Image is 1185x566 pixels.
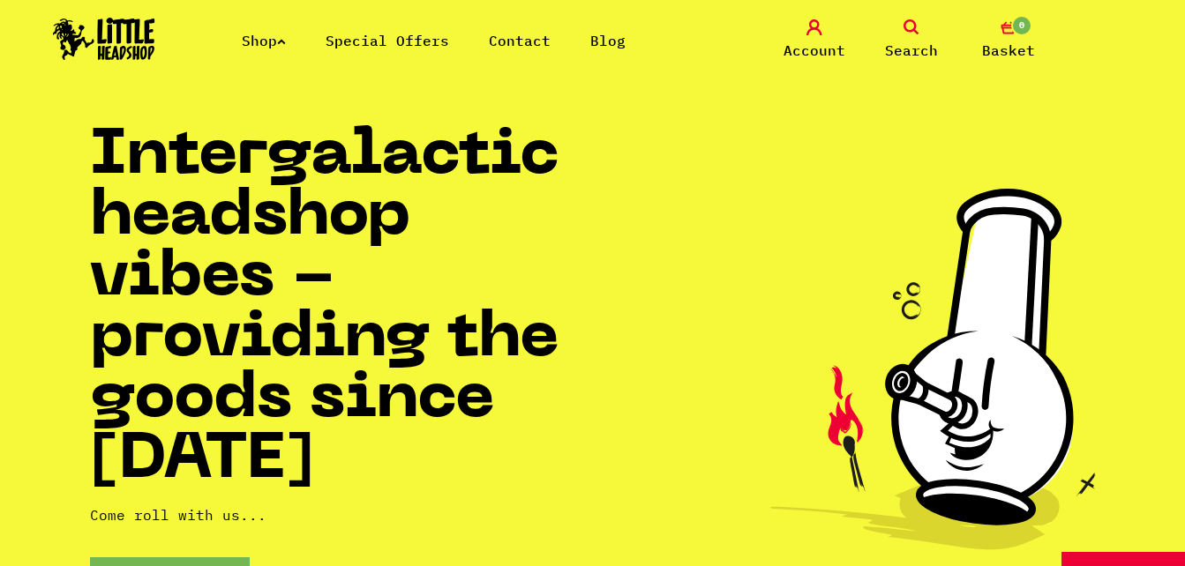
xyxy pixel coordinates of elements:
img: Little Head Shop Logo [53,18,155,60]
span: Search [885,40,938,61]
span: 0 [1011,15,1032,36]
a: Blog [590,32,626,49]
a: Contact [489,32,551,49]
a: Special Offers [326,32,449,49]
a: Shop [242,32,286,49]
h1: Intergalactic headshop vibes - providing the goods since [DATE] [90,127,593,492]
span: Basket [982,40,1035,61]
a: Search [867,19,956,61]
a: 0 Basket [964,19,1053,61]
span: Account [784,40,845,61]
p: Come roll with us... [90,504,593,525]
